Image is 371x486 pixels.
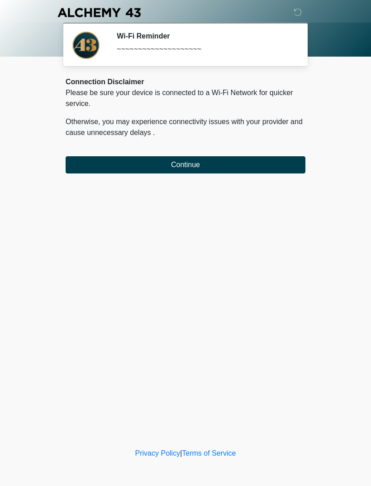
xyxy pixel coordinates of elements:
p: Otherwise, you may experience connectivity issues with your provider and cause unnecessary delays . [66,116,305,138]
a: Privacy Policy [135,449,181,457]
button: Continue [66,156,305,173]
p: Please be sure your device is connected to a Wi-Fi Network for quicker service. [66,87,305,109]
div: ~~~~~~~~~~~~~~~~~~~~ [117,44,292,55]
img: Alchemy 43 Logo [57,7,142,18]
h2: Wi-Fi Reminder [117,32,292,40]
a: | [180,449,182,457]
div: Connection Disclaimer [66,77,305,87]
a: Terms of Service [182,449,236,457]
img: Agent Avatar [72,32,100,59]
